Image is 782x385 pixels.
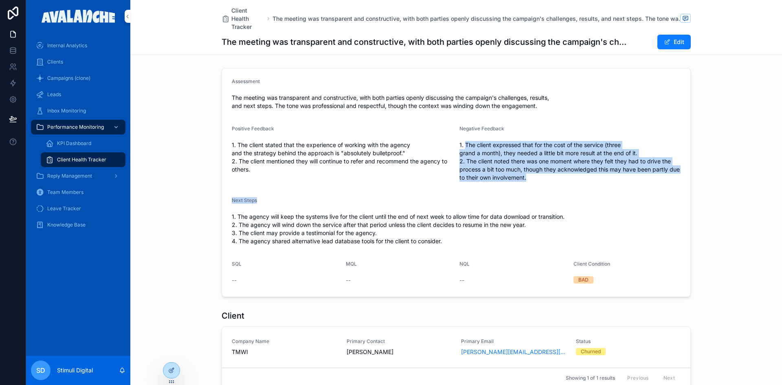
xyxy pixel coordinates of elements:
[47,42,87,49] span: Internal Analytics
[576,338,681,345] span: Status
[347,338,452,345] span: Primary Contact
[26,33,130,243] div: scrollable content
[47,189,83,196] span: Team Members
[47,173,92,179] span: Reply Management
[31,103,125,118] a: Inbox Monitoring
[459,276,464,284] span: --
[573,261,610,267] span: Client Condition
[566,375,615,381] span: Showing 1 of 1 results
[31,201,125,216] a: Leave Tracker
[57,366,93,374] p: Stimuli Digital
[31,169,125,183] a: Reply Management
[459,125,504,132] span: Negative Feedback
[232,261,242,267] span: SQL
[31,55,125,69] a: Clients
[272,15,687,23] a: The meeting was transparent and constructive, with both parties openly discussing the campaign's ...
[578,276,589,284] div: BAD
[232,276,237,284] span: --
[47,59,63,65] span: Clients
[222,327,690,368] a: Company NameTMWIPrimary Contact[PERSON_NAME]Primary Email[PERSON_NAME][EMAIL_ADDRESS][DOMAIN_NAME...
[232,141,453,174] span: 1. The client stated that the experience of working with the agency and the strategy behind the a...
[232,125,274,132] span: Positive Feedback
[57,140,91,147] span: KPI Dashboard
[461,348,566,356] a: [PERSON_NAME][EMAIL_ADDRESS][DOMAIN_NAME]
[459,141,681,182] span: 1. The client expressed that for the cost of the service (three grand a month), they needed a lit...
[31,38,125,53] a: Internal Analytics
[231,7,264,31] span: Client Health Tracker
[57,156,106,163] span: Client Health Tracker
[347,348,452,356] span: [PERSON_NAME]
[31,71,125,86] a: Campaigns (clone)
[581,348,601,355] div: Churned
[47,124,104,130] span: Performance Monitoring
[461,338,566,345] span: Primary Email
[31,185,125,200] a: Team Members
[657,35,691,49] button: Edit
[232,78,260,84] span: Assessment
[459,261,470,267] span: NQL
[232,94,681,110] span: The meeting was transparent and constructive, with both parties openly discussing the campaign's ...
[47,108,86,114] span: Inbox Monitoring
[222,36,630,48] h1: The meeting was transparent and constructive, with both parties openly discussing the campaign's ...
[47,205,81,212] span: Leave Tracker
[232,338,337,345] span: Company Name
[31,218,125,232] a: Knowledge Base
[222,7,264,31] a: Client Health Tracker
[346,261,357,267] span: MQL
[47,222,86,228] span: Knowledge Base
[47,91,61,98] span: Leads
[232,197,257,203] span: Next Steps
[222,310,244,321] h1: Client
[41,136,125,151] a: KPI Dashboard
[232,348,337,356] span: TMWI
[31,87,125,102] a: Leads
[36,365,45,375] span: SD
[232,213,681,245] span: 1. The agency will keep the systems live for the client until the end of next week to allow time ...
[346,276,351,284] span: --
[31,120,125,134] a: Performance Monitoring
[42,10,115,23] img: App logo
[41,152,125,167] a: Client Health Tracker
[47,75,90,81] span: Campaigns (clone)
